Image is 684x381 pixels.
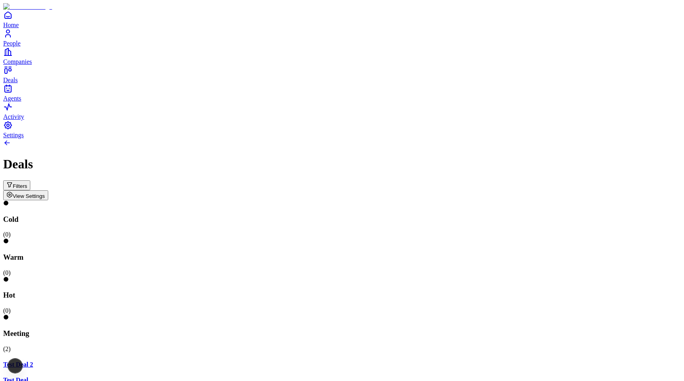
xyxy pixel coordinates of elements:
h3: Cold [3,215,681,224]
button: View Settings [3,190,48,200]
a: Deals [3,65,681,83]
span: View Settings [13,193,45,199]
span: Settings [3,132,24,138]
span: Home [3,22,19,28]
h3: Hot [3,291,681,300]
button: Open natural language filter [3,180,30,190]
span: Companies [3,58,32,65]
a: Settings [3,120,681,138]
span: Deals [3,77,18,83]
img: Item Brain Logo [3,3,52,10]
a: Agents [3,84,681,102]
a: Companies [3,47,681,65]
span: ( 0 ) [3,231,11,238]
a: Home [3,10,681,28]
span: People [3,40,21,47]
div: Open natural language filter [3,180,681,190]
span: Activity [3,113,24,120]
span: ( 0 ) [3,307,11,314]
span: Agents [3,95,21,102]
a: People [3,29,681,47]
span: ( 2 ) [3,345,11,352]
h1: Deals [3,157,681,172]
a: Test Deal 2 [3,361,681,368]
h3: Meeting [3,329,681,338]
span: ( 0 ) [3,269,11,276]
a: Activity [3,102,681,120]
h3: Warm [3,253,681,262]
